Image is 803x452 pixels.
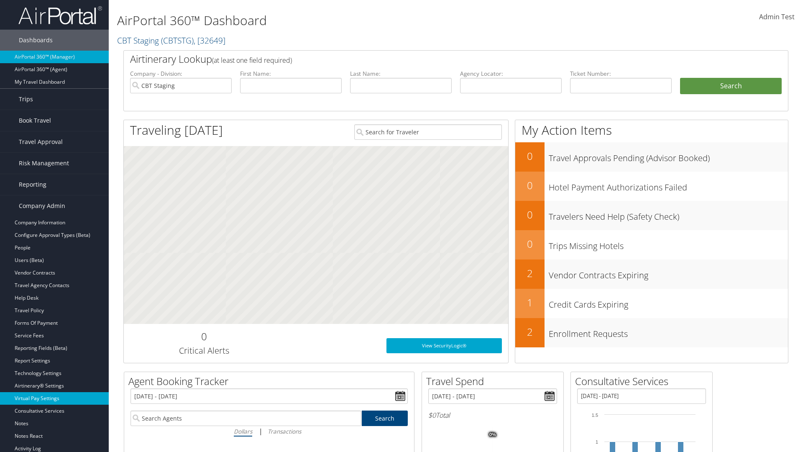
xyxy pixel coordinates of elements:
a: View SecurityLogic® [386,338,502,353]
a: 0Travel Approvals Pending (Advisor Booked) [515,142,788,172]
tspan: 1.5 [592,413,598,418]
h3: Enrollment Requests [549,324,788,340]
h3: Travel Approvals Pending (Advisor Booked) [549,148,788,164]
button: Search [680,78,782,95]
span: Dashboards [19,30,53,51]
h3: Credit Cards Expiring [549,295,788,311]
label: Last Name: [350,69,452,78]
h2: 1 [515,295,545,310]
span: Travel Approval [19,131,63,152]
img: airportal-logo.png [18,5,102,25]
a: 2Enrollment Requests [515,318,788,347]
span: Risk Management [19,153,69,174]
h6: Total [428,411,557,420]
h2: 0 [515,208,545,222]
h2: 2 [515,325,545,339]
input: Search for Traveler [354,124,502,140]
a: 2Vendor Contracts Expiring [515,259,788,289]
h2: 0 [515,178,545,193]
span: (at least one field required) [212,56,292,65]
span: , [ 32649 ] [194,35,225,46]
h1: AirPortal 360™ Dashboard [117,12,569,29]
a: Admin Test [759,4,795,30]
h1: Traveling [DATE] [130,121,223,139]
i: Transactions [268,427,301,435]
h2: 0 [515,149,545,163]
tspan: 1 [596,439,598,444]
span: Trips [19,89,33,110]
span: Book Travel [19,110,51,131]
h2: 0 [130,329,278,344]
label: Ticket Number: [570,69,672,78]
label: Company - Division: [130,69,232,78]
h3: Critical Alerts [130,345,278,357]
h3: Travelers Need Help (Safety Check) [549,207,788,223]
h2: 0 [515,237,545,251]
tspan: 0% [489,432,496,437]
span: Reporting [19,174,46,195]
span: ( CBTSTG ) [161,35,194,46]
h2: Airtinerary Lookup [130,52,726,66]
label: First Name: [240,69,342,78]
input: Search Agents [130,411,361,426]
a: 0Trips Missing Hotels [515,230,788,259]
a: 0Travelers Need Help (Safety Check) [515,201,788,230]
h2: Agent Booking Tracker [128,374,414,388]
a: CBT Staging [117,35,225,46]
h2: Consultative Services [575,374,712,388]
h1: My Action Items [515,121,788,139]
a: 1Credit Cards Expiring [515,289,788,318]
label: Agency Locator: [460,69,562,78]
h2: 2 [515,266,545,280]
i: Dollars [234,427,252,435]
h3: Hotel Payment Authorizations Failed [549,177,788,193]
span: Admin Test [759,12,795,21]
h3: Trips Missing Hotels [549,236,788,252]
div: | [130,426,408,437]
span: Company Admin [19,195,65,216]
h3: Vendor Contracts Expiring [549,265,788,281]
span: $0 [428,411,436,420]
a: 0Hotel Payment Authorizations Failed [515,172,788,201]
a: Search [362,411,408,426]
h2: Travel Spend [426,374,563,388]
